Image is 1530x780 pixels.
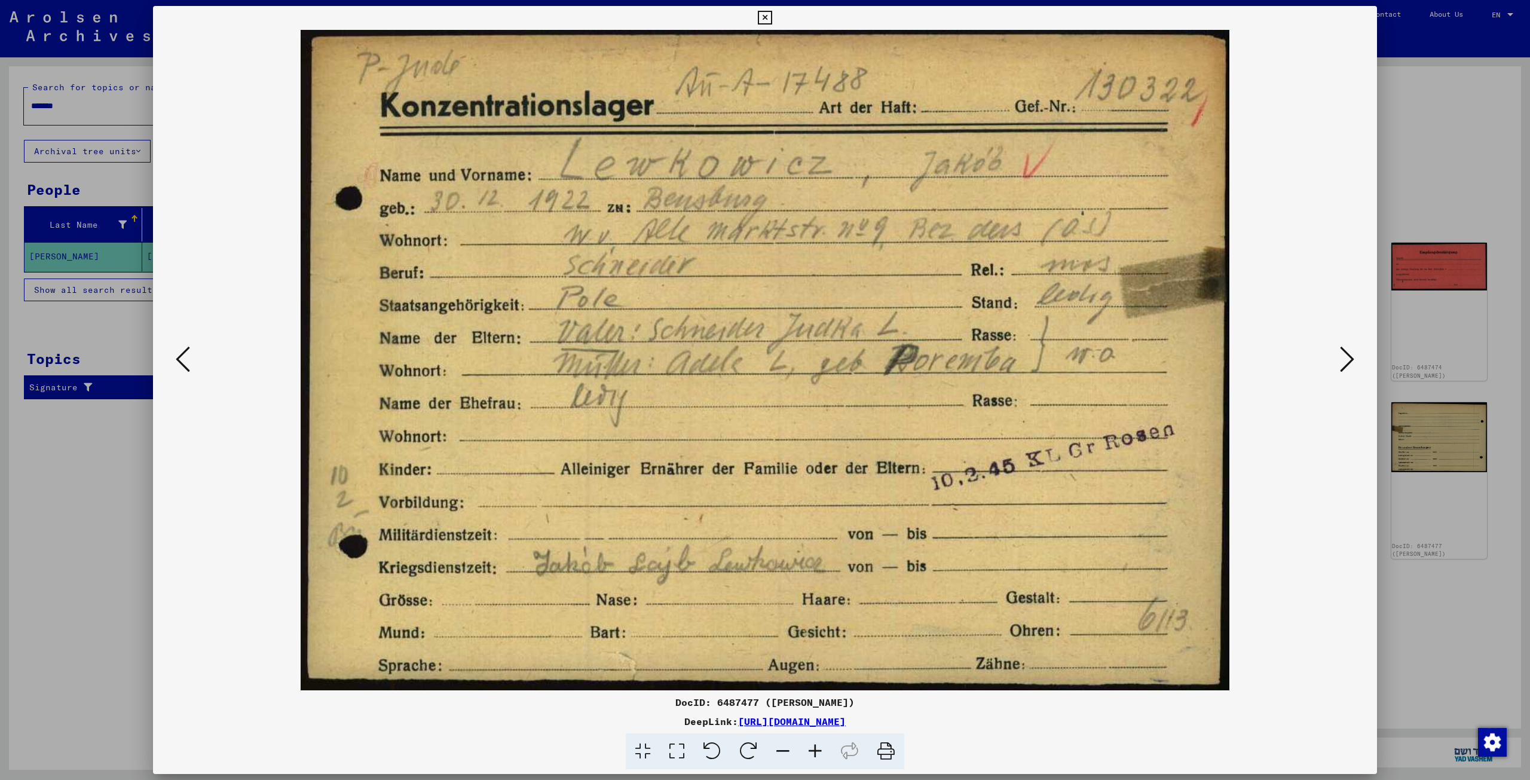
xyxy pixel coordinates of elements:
[1478,728,1507,757] img: Change consent
[738,715,846,727] a: [URL][DOMAIN_NAME]
[194,30,1336,690] img: 001.jpg
[1477,727,1506,756] div: Change consent
[153,714,1377,729] div: DeepLink:
[153,695,1377,709] div: DocID: 6487477 ([PERSON_NAME])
